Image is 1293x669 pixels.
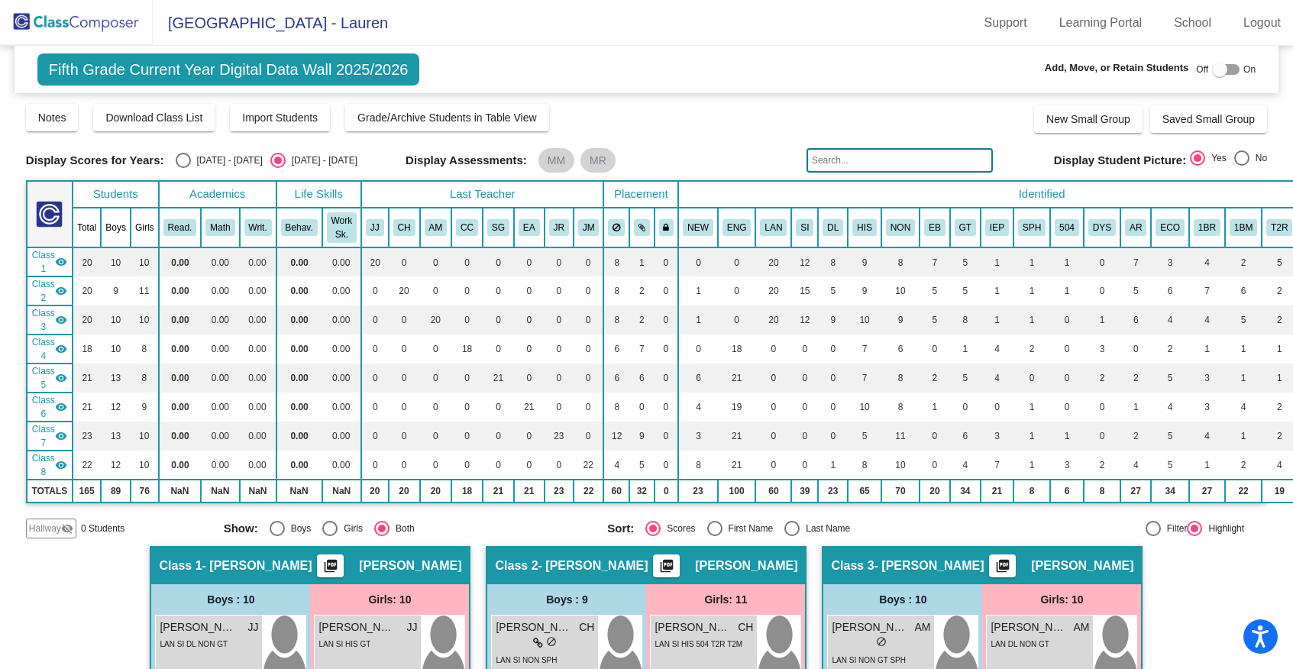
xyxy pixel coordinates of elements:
[1230,219,1257,236] button: 1BM
[1050,334,1084,364] td: 0
[276,247,322,276] td: 0.00
[881,364,920,393] td: 8
[101,208,131,247] th: Boys
[406,154,527,167] span: Display Assessments:
[574,208,604,247] th: Jeanne Murdock
[420,208,452,247] th: Alejandra Martinez
[818,276,848,305] td: 5
[514,208,545,247] th: Ernest Antu
[55,343,67,355] mat-icon: visibility
[658,558,676,580] mat-icon: picture_as_pdf
[27,364,73,393] td: Sara Garcia - Eng, EB, GT
[791,364,818,393] td: 0
[73,208,101,247] th: Total
[981,334,1013,364] td: 4
[603,305,629,334] td: 8
[27,305,73,334] td: Alejandra Martinez - Lang
[38,112,66,124] span: Notes
[1196,63,1208,76] span: Off
[1084,334,1120,364] td: 3
[1054,154,1186,167] span: Display Student Picture:
[807,148,993,173] input: Search...
[678,276,718,305] td: 1
[281,219,318,236] button: Behav.
[1013,305,1050,334] td: 1
[27,334,73,364] td: Christi Criss - Eng, EB, GT
[1225,305,1262,334] td: 5
[1266,219,1292,236] button: T2R
[1162,113,1255,125] span: Saved Small Group
[32,335,55,363] span: Class 4
[514,247,545,276] td: 0
[678,305,718,334] td: 1
[603,247,629,276] td: 8
[994,558,1012,580] mat-icon: picture_as_pdf
[153,11,388,35] span: [GEOGRAPHIC_DATA] - Lauren
[791,247,818,276] td: 12
[420,305,452,334] td: 20
[1162,11,1224,35] a: School
[629,364,655,393] td: 6
[1084,247,1120,276] td: 0
[950,276,981,305] td: 5
[73,364,101,393] td: 21
[881,334,920,364] td: 6
[451,334,483,364] td: 18
[981,305,1013,334] td: 1
[201,334,239,364] td: 0.00
[1120,208,1151,247] th: At-Risk
[361,276,389,305] td: 0
[549,219,569,236] button: JR
[655,247,679,276] td: 0
[286,154,357,167] div: [DATE] - [DATE]
[93,104,215,131] button: Download Class List
[1190,150,1267,170] mat-radio-group: Select an option
[1189,208,1225,247] th: Tier 1B Reading
[981,276,1013,305] td: 1
[1189,305,1225,334] td: 4
[718,247,756,276] td: 0
[1050,247,1084,276] td: 1
[755,276,791,305] td: 20
[718,208,756,247] th: English Class
[1249,151,1267,165] div: No
[950,305,981,334] td: 8
[322,364,361,393] td: 0.00
[240,276,276,305] td: 0.00
[603,208,629,247] th: Keep away students
[131,364,159,393] td: 8
[920,305,950,334] td: 5
[1225,334,1262,364] td: 1
[1046,113,1130,125] span: New Small Group
[240,305,276,334] td: 0.00
[345,104,549,131] button: Grade/Archive Students in Table View
[818,305,848,334] td: 9
[514,276,545,305] td: 0
[420,334,452,364] td: 0
[425,219,448,236] button: AM
[327,212,357,243] button: Work Sk.
[920,334,950,364] td: 0
[678,208,718,247] th: New to AHISD/Cambridge
[240,334,276,364] td: 0.00
[1225,276,1262,305] td: 6
[545,364,574,393] td: 0
[514,364,545,393] td: 0
[538,148,574,173] mat-chip: MM
[950,334,981,364] td: 1
[823,219,843,236] button: DL
[456,219,478,236] button: CC
[580,148,616,173] mat-chip: MR
[1084,208,1120,247] th: Dyslexia
[1088,219,1116,236] button: DYS
[101,364,131,393] td: 13
[755,247,791,276] td: 20
[950,247,981,276] td: 5
[1151,276,1189,305] td: 6
[818,208,848,247] th: Dual Language
[1151,247,1189,276] td: 3
[159,181,276,208] th: Academics
[451,208,483,247] th: Christi Criss
[483,305,514,334] td: 0
[101,247,131,276] td: 10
